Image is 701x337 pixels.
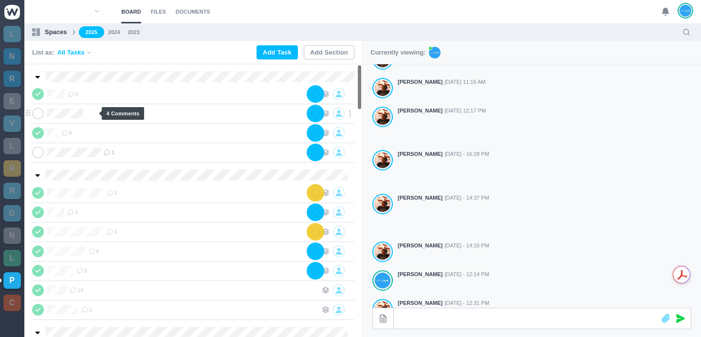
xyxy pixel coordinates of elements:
strong: [PERSON_NAME] [398,78,443,86]
button: Add Task [257,45,298,59]
a: L [3,250,21,266]
img: Antonio Lopes [375,80,390,96]
img: Antonio Lopes [375,243,390,260]
img: Antonio Lopes [375,152,390,168]
span: [DATE] 11:16 AM [444,78,485,86]
span: [DATE] - 14:37 PM [444,194,489,202]
a: 2023 [128,28,140,37]
a: N [3,227,21,244]
button: Add Section [304,45,354,59]
a: R [3,71,21,87]
span: [DATE] - 16:28 PM [444,150,489,158]
a: 2025 [79,26,104,38]
a: D [3,205,21,222]
a: R [3,183,21,199]
span: [DATE] - 12:14 PM [444,270,489,279]
a: V [3,115,21,132]
a: C [3,295,21,311]
strong: [PERSON_NAME] [398,299,443,307]
div: List as: [32,48,92,57]
img: spaces [32,28,40,36]
strong: [PERSON_NAME] [398,150,443,158]
p: Currently viewing: [370,48,425,57]
a: R [3,160,21,177]
p: Spaces [45,27,67,37]
a: E [3,93,21,110]
a: P [3,272,21,289]
strong: [PERSON_NAME] [398,270,443,279]
span: [DATE] 12:17 PM [444,107,486,115]
img: João Tosta [680,4,691,17]
span: [DATE] - 12:31 PM [444,299,489,307]
span: All Tasks [57,48,85,57]
a: L [3,26,21,42]
img: Antonio Lopes [375,109,390,125]
strong: [PERSON_NAME] [398,194,443,202]
strong: [PERSON_NAME] [398,242,443,250]
a: N [3,48,21,65]
img: winio [4,5,20,19]
a: L [3,138,21,154]
strong: [PERSON_NAME] [398,107,443,115]
a: 2024 [108,28,120,37]
span: [DATE] - 14:16 PM [444,242,489,250]
img: Antonio Lopes [375,196,390,212]
img: JT [429,47,441,58]
img: João Tosta [375,272,390,289]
